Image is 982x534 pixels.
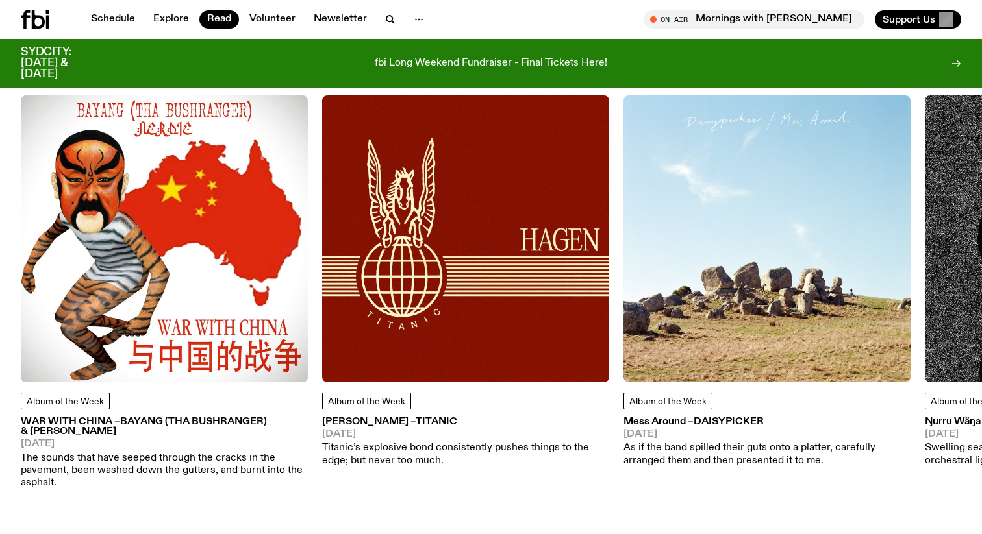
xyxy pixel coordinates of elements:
a: Explore [145,10,197,29]
p: The sounds that have seeped through the cracks in the pavement, been washed down the gutters, and... [21,452,308,490]
span: Album of the Week [328,397,405,406]
a: [PERSON_NAME] –Titanic[DATE]Titanic’s explosive bond consistently pushes things to the edge; but ... [322,417,609,467]
span: Support Us [883,14,935,25]
p: Titanic’s explosive bond consistently pushes things to the edge; but never too much. [322,442,609,467]
a: WAR WITH CHINA –BAYANG (tha Bushranger) & [PERSON_NAME][DATE]The sounds that have seeped through ... [21,417,308,489]
a: Newsletter [306,10,375,29]
span: Album of the Week [27,397,104,406]
a: Read [199,10,239,29]
h3: SYDCITY: [DATE] & [DATE] [21,47,104,80]
span: BAYANG (tha Bushranger) & [PERSON_NAME] [21,417,267,437]
span: [DATE] [322,430,609,439]
button: Support Us [875,10,961,29]
span: Titanic [416,417,457,427]
a: Album of the Week [21,393,110,409]
span: Album of the Week [629,397,707,406]
p: fbi Long Weekend Fundraiser - Final Tickets Here! [375,58,607,69]
span: Daisypicker [694,417,764,427]
a: Album of the Week [623,393,712,409]
h3: [PERSON_NAME] – [322,417,609,427]
a: Schedule [83,10,143,29]
span: [DATE] [623,430,911,439]
h3: WAR WITH CHINA – [21,417,308,437]
button: On AirMornings with [PERSON_NAME] / absolute cinema [644,10,864,29]
a: Mess Around –Daisypicker[DATE]As if the band spilled their guts onto a platter, carefully arrange... [623,417,911,467]
p: As if the band spilled their guts onto a platter, carefully arranged them and then presented it t... [623,442,911,467]
a: Volunteer [242,10,303,29]
span: [DATE] [21,439,308,449]
h3: Mess Around – [623,417,911,427]
a: Album of the Week [322,393,411,409]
